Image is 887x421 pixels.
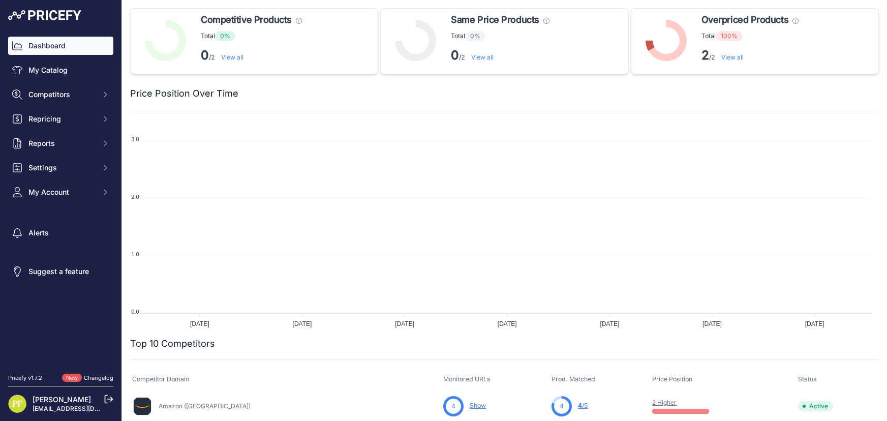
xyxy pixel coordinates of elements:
[8,10,81,20] img: Pricefy Logo
[798,375,817,383] span: Status
[221,53,243,61] a: View all
[84,374,113,381] a: Changelog
[8,37,113,55] a: Dashboard
[8,183,113,201] button: My Account
[451,31,549,41] p: Total
[8,262,113,281] a: Suggest a feature
[33,405,139,412] a: [EMAIL_ADDRESS][DOMAIN_NAME]
[8,224,113,242] a: Alerts
[652,375,692,383] span: Price Position
[8,374,42,382] div: Pricefy v1.7.2
[131,251,139,257] tspan: 1.0
[465,31,485,41] span: 0%
[451,402,455,411] span: 4
[33,395,91,404] a: [PERSON_NAME]
[8,85,113,104] button: Competitors
[130,86,238,101] h2: Price Position Over Time
[8,61,113,79] a: My Catalog
[201,31,302,41] p: Total
[28,89,95,100] span: Competitors
[701,13,788,27] span: Overpriced Products
[701,47,799,64] p: /2
[28,138,95,148] span: Reports
[130,337,215,351] h2: Top 10 Competitors
[28,187,95,197] span: My Account
[395,320,414,327] tspan: [DATE]
[470,402,486,409] a: Show
[201,48,209,63] strong: 0
[498,320,517,327] tspan: [DATE]
[201,13,292,27] span: Competitive Products
[701,48,709,63] strong: 2
[721,53,744,61] a: View all
[652,399,677,406] a: 2 Higher
[28,114,95,124] span: Repricing
[578,402,582,409] span: 4
[451,47,549,64] p: /2
[215,31,235,41] span: 0%
[701,31,799,41] p: Total
[62,374,82,382] span: New
[798,401,833,411] span: Active
[552,375,595,383] span: Prod. Matched
[443,375,491,383] span: Monitored URLs
[716,31,743,41] span: 100%
[159,402,251,410] a: Amazon ([GEOGRAPHIC_DATA])
[8,110,113,128] button: Repricing
[805,320,824,327] tspan: [DATE]
[600,320,620,327] tspan: [DATE]
[8,159,113,177] button: Settings
[8,37,113,362] nav: Sidebar
[471,53,494,61] a: View all
[190,320,209,327] tspan: [DATE]
[8,134,113,153] button: Reports
[702,320,722,327] tspan: [DATE]
[131,309,139,315] tspan: 0.0
[451,48,459,63] strong: 0
[560,402,564,411] span: 4
[132,375,189,383] span: Competitor Domain
[451,13,539,27] span: Same Price Products
[578,402,588,409] a: 4/5
[131,194,139,200] tspan: 2.0
[293,320,312,327] tspan: [DATE]
[28,163,95,173] span: Settings
[201,47,302,64] p: /2
[131,136,139,142] tspan: 3.0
